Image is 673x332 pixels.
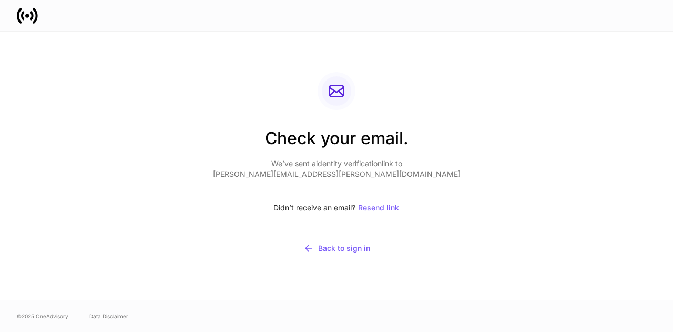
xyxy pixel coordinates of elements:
button: Resend link [358,196,400,219]
span: © 2025 OneAdvisory [17,312,68,320]
div: Didn’t receive an email? [213,196,461,219]
a: Data Disclaimer [89,312,128,320]
div: Back to sign in [303,243,370,254]
h2: Check your email. [213,127,461,158]
p: We’ve sent a identity verification link to [PERSON_NAME][EMAIL_ADDRESS][PERSON_NAME][DOMAIN_NAME] [213,158,461,179]
button: Back to sign in [213,236,461,260]
div: Resend link [358,204,399,212]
